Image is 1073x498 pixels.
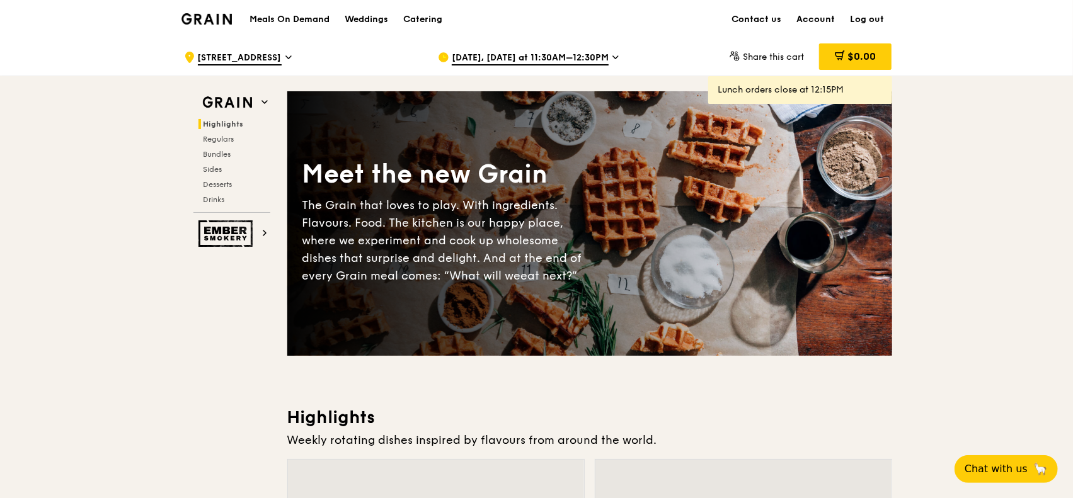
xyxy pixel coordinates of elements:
div: Weddings [345,1,388,38]
span: 🦙 [1033,461,1048,477]
span: Desserts [204,180,232,189]
button: Chat with us🦙 [955,455,1058,483]
div: Catering [403,1,442,38]
div: Weekly rotating dishes inspired by flavours from around the world. [287,431,892,449]
span: Drinks [204,195,225,204]
span: Regulars [204,135,234,144]
span: [DATE], [DATE] at 11:30AM–12:30PM [452,52,609,65]
div: The Grain that loves to play. With ingredients. Flavours. Food. The kitchen is our happy place, w... [302,196,590,285]
img: Ember Smokery web logo [198,220,256,247]
span: Sides [204,165,222,174]
div: Meet the new Grain [302,157,590,191]
h3: Highlights [287,406,892,429]
img: Grain web logo [198,91,256,114]
span: Share this cart [743,52,804,62]
span: $0.00 [847,50,876,62]
a: Weddings [337,1,396,38]
span: Highlights [204,120,244,128]
a: Log out [843,1,892,38]
img: Grain [181,13,232,25]
a: Account [789,1,843,38]
span: eat next?” [521,269,578,283]
a: Catering [396,1,450,38]
span: Chat with us [965,461,1028,477]
div: Lunch orders close at 12:15PM [718,84,882,96]
a: Contact us [725,1,789,38]
span: [STREET_ADDRESS] [198,52,282,65]
span: Bundles [204,150,231,159]
h1: Meals On Demand [250,13,330,26]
